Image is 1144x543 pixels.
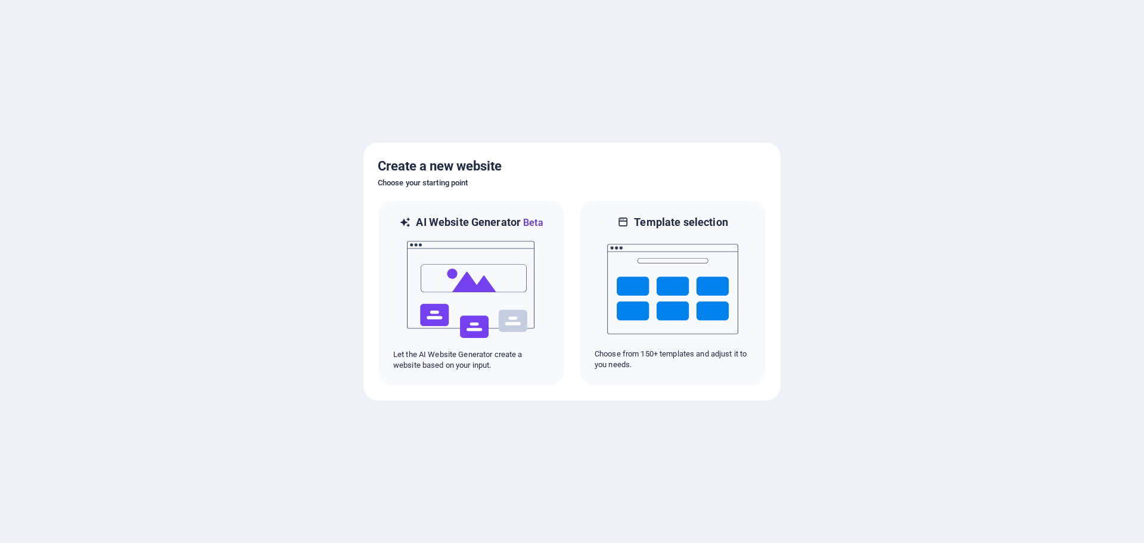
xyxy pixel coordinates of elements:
[521,217,543,228] span: Beta
[393,349,549,371] p: Let the AI Website Generator create a website based on your input.
[378,157,766,176] h5: Create a new website
[595,349,751,370] p: Choose from 150+ templates and adjust it to you needs.
[406,230,537,349] img: ai
[579,200,766,386] div: Template selectionChoose from 150+ templates and adjust it to you needs.
[378,176,766,190] h6: Choose your starting point
[634,215,728,229] h6: Template selection
[378,200,565,386] div: AI Website GeneratorBetaaiLet the AI Website Generator create a website based on your input.
[416,215,543,230] h6: AI Website Generator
